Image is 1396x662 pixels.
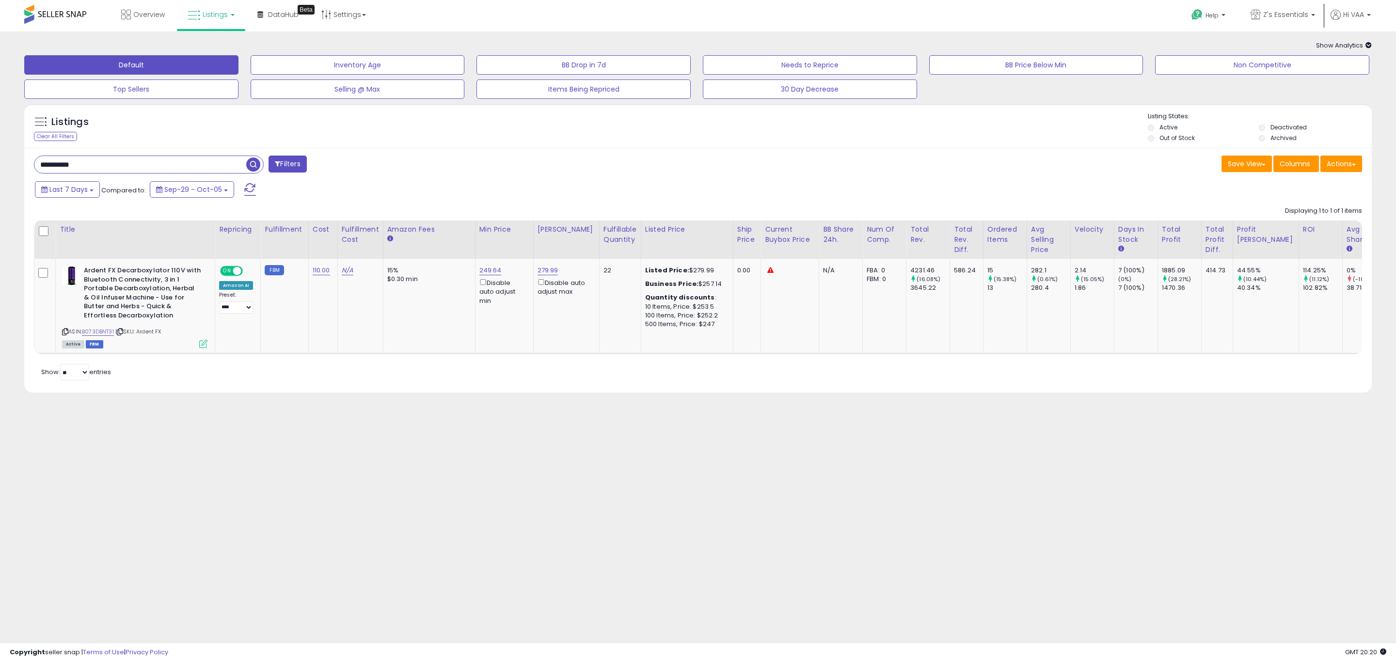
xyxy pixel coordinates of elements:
button: Actions [1320,156,1362,172]
div: Total Profit Diff. [1206,224,1229,255]
button: Needs to Reprice [703,55,917,75]
div: 1470.36 [1162,284,1201,292]
button: Inventory Age [251,55,465,75]
span: Last 7 Days [49,185,88,194]
span: Overview [133,10,165,19]
b: Listed Price: [645,266,689,275]
div: Ordered Items [987,224,1023,245]
small: FBM [265,265,284,275]
div: Days In Stock [1118,224,1154,245]
div: 1885.09 [1162,266,1201,275]
small: (15.05%) [1081,275,1104,283]
small: (-100%) [1353,275,1375,283]
div: Num of Comp. [867,224,902,245]
div: [PERSON_NAME] [538,224,595,235]
div: : [645,293,726,302]
small: (28.21%) [1168,275,1191,283]
div: ROI [1303,224,1338,235]
small: Amazon Fees. [387,235,393,243]
button: Selling @ Max [251,79,465,99]
div: Clear All Filters [34,132,77,141]
div: Fulfillment Cost [342,224,379,245]
div: Total Profit [1162,224,1197,245]
div: Current Buybox Price [765,224,815,245]
span: DataHub [268,10,299,19]
div: 15 [987,266,1027,275]
div: 40.34% [1237,284,1299,292]
div: 10 Items, Price: $253.5 [645,302,726,311]
div: 586.24 [954,266,976,275]
div: 1.86 [1075,284,1114,292]
h5: Listings [51,115,89,129]
small: (0%) [1118,275,1132,283]
div: $0.30 min [387,275,468,284]
div: Ship Price [737,224,757,245]
span: ON [221,267,233,275]
div: 3645.22 [910,284,950,292]
span: | SKU: Ardent FX [115,328,161,335]
small: (15.38%) [994,275,1016,283]
div: 0% [1347,266,1386,275]
div: Amazon Fees [387,224,471,235]
span: Hi VAA [1343,10,1364,19]
span: All listings currently available for purchase on Amazon [62,340,84,348]
div: ASIN: [62,266,207,347]
button: Default [24,55,238,75]
small: (11.12%) [1309,275,1329,283]
div: 2.14 [1075,266,1114,275]
span: Columns [1280,159,1310,169]
small: (10.44%) [1243,275,1267,283]
div: Total Rev. Diff. [954,224,979,255]
label: Archived [1270,134,1297,142]
div: 7 (100%) [1118,284,1158,292]
button: BB Price Below Min [929,55,1143,75]
span: Z's Essentials [1263,10,1308,19]
div: $279.99 [645,266,726,275]
div: Listed Price [645,224,729,235]
a: N/A [342,266,353,275]
small: (0.61%) [1037,275,1058,283]
div: Cost [313,224,333,235]
div: Repricing [219,224,256,235]
div: 282.1 [1031,266,1070,275]
a: 279.99 [538,266,558,275]
div: 114.25% [1303,266,1342,275]
button: Sep-29 - Oct-05 [150,181,234,198]
div: Amazon AI [219,281,253,290]
div: Total Rev. [910,224,946,245]
span: Sep-29 - Oct-05 [164,185,222,194]
div: 44.55% [1237,266,1299,275]
div: 500 Items, Price: $247 [645,320,726,329]
div: Velocity [1075,224,1110,235]
div: 13 [987,284,1027,292]
div: $257.14 [645,280,726,288]
a: 110.00 [313,266,330,275]
div: 100 Items, Price: $252.2 [645,311,726,320]
p: Listing States: [1148,112,1372,121]
div: Avg BB Share [1347,224,1382,245]
div: BB Share 24h. [823,224,858,245]
div: FBA: 0 [867,266,899,275]
span: Show Analytics [1316,41,1372,50]
button: Items Being Repriced [476,79,691,99]
div: 15% [387,266,468,275]
div: FBM: 0 [867,275,899,284]
div: N/A [823,266,855,275]
small: Avg BB Share. [1347,245,1352,253]
i: Get Help [1191,9,1203,21]
div: 38.71% [1347,284,1386,292]
div: Disable auto adjust max [538,277,592,296]
div: 414.73 [1206,266,1225,275]
div: Tooltip anchor [298,5,315,15]
div: Profit [PERSON_NAME] [1237,224,1295,245]
button: Last 7 Days [35,181,100,198]
span: Listings [203,10,228,19]
small: Days In Stock. [1118,245,1124,253]
div: Preset: [219,292,253,314]
button: Top Sellers [24,79,238,99]
span: Help [1206,11,1219,19]
label: Deactivated [1270,123,1307,131]
span: FBM [86,340,103,348]
img: 315su0SsRzL._SL40_.jpg [62,266,81,285]
div: Avg Selling Price [1031,224,1066,255]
